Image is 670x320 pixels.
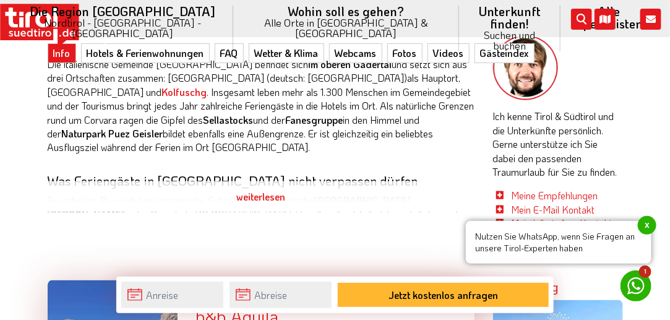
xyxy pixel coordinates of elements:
button: Jetzt kostenlos anfragen [338,283,548,307]
span: x [638,216,656,235]
span: Nutzen Sie WhatsApp, wenn Sie Fragen an unsere Tirol-Experten haben [466,221,651,264]
small: Suchen und buchen [474,30,546,51]
div: Ich kenne Tirol & Südtirol und die Unterkünfte persönlich. Gerne unterstütze ich Sie dabei den pa... [493,35,623,230]
a: Meine Empfehlungen [512,189,598,202]
i: Karte öffnen [595,9,616,30]
small: Alle Orte in [GEOGRAPHIC_DATA] & [GEOGRAPHIC_DATA] [248,17,444,38]
a: Mein WhatsApp Kontakt [512,217,613,230]
strong: im oberen Gadertal [309,58,392,71]
input: Abreise [230,282,332,308]
p: Die italienische Gemeinde [GEOGRAPHIC_DATA] befindet sich und setzt sich aus drei Ortschaften zus... [48,58,475,155]
input: Anreise [121,282,223,308]
span: 1 [639,266,651,278]
strong: Sellastocks [204,113,254,126]
a: Mein E-Mail Kontakt [512,203,595,216]
a: Kolfuschg [162,85,207,98]
strong: Fanesgruppe [286,113,343,126]
strong: Naturpark Puez Geisler [62,127,163,140]
a: 1 Nutzen Sie WhatsApp, wenn Sie Fragen an unsere Tirol-Experten habenx [621,270,651,301]
small: Nordtirol - [GEOGRAPHIC_DATA] - [GEOGRAPHIC_DATA] [27,17,218,38]
img: frag-markus.png [493,35,558,100]
h3: Was Feriengäste in [GEOGRAPHIC_DATA] nicht verpassen dürfen [48,173,475,188]
div: weiterlesen [48,181,475,212]
i: Kontakt [640,9,661,30]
